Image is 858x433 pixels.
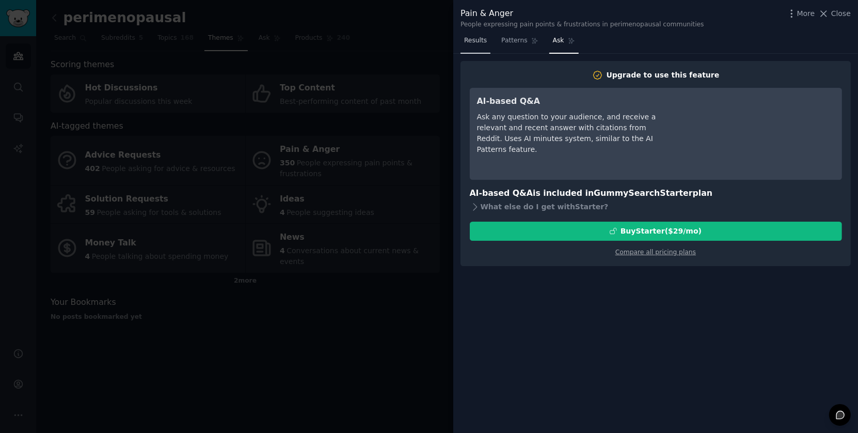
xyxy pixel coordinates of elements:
[460,20,704,29] div: People expressing pain points & frustrations in perimenopausal communities
[477,95,665,108] h3: AI-based Q&A
[498,33,542,54] a: Patterns
[501,36,527,45] span: Patterns
[615,249,696,256] a: Compare all pricing plans
[477,112,665,155] div: Ask any question to your audience, and receive a relevant and recent answer with citations from R...
[549,33,579,54] a: Ask
[818,8,851,19] button: Close
[460,7,704,20] div: Pain & Anger
[553,36,564,45] span: Ask
[786,8,815,19] button: More
[470,222,842,241] button: BuyStarter($29/mo)
[607,70,720,81] div: Upgrade to use this feature
[460,33,490,54] a: Results
[470,200,842,214] div: What else do I get with Starter ?
[621,226,702,237] div: Buy Starter ($ 29 /mo )
[464,36,487,45] span: Results
[831,8,851,19] span: Close
[594,188,692,198] span: GummySearch Starter
[797,8,815,19] span: More
[470,187,842,200] h3: AI-based Q&A is included in plan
